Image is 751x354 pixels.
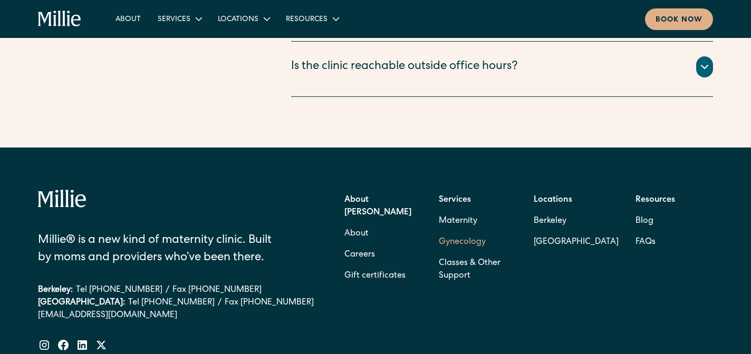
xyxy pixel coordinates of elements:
[291,58,518,76] div: Is the clinic reachable outside office hours?
[218,14,258,25] div: Locations
[645,8,713,30] a: Book now
[218,297,222,309] div: /
[209,10,277,27] div: Locations
[107,10,149,27] a: About
[225,297,314,309] a: Fax [PHONE_NUMBER]
[38,284,73,297] div: Berkeley:
[439,232,486,253] a: Gynecology
[534,196,572,204] strong: Locations
[534,211,619,232] a: Berkeley
[286,14,328,25] div: Resources
[534,232,619,253] a: [GEOGRAPHIC_DATA]
[38,232,286,267] div: Millie® is a new kind of maternity clinic. Built by moms and providers who’ve been there.
[128,297,215,309] a: Tel [PHONE_NUMBER]
[277,10,346,27] div: Resources
[38,297,125,309] div: [GEOGRAPHIC_DATA]:
[344,265,406,287] a: Gift certificates
[439,253,516,287] a: Classes & Other Support
[344,223,369,244] a: About
[636,196,675,204] strong: Resources
[344,196,411,217] strong: About [PERSON_NAME]
[76,284,162,297] a: Tel [PHONE_NUMBER]
[656,15,702,26] div: Book now
[344,244,375,265] a: Careers
[166,284,169,297] div: /
[158,14,190,25] div: Services
[38,11,82,27] a: home
[439,196,471,204] strong: Services
[636,232,656,253] a: FAQs
[439,211,477,232] a: Maternity
[38,309,314,322] a: [EMAIL_ADDRESS][DOMAIN_NAME]
[636,211,653,232] a: Blog
[149,10,209,27] div: Services
[172,284,262,297] a: Fax [PHONE_NUMBER]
